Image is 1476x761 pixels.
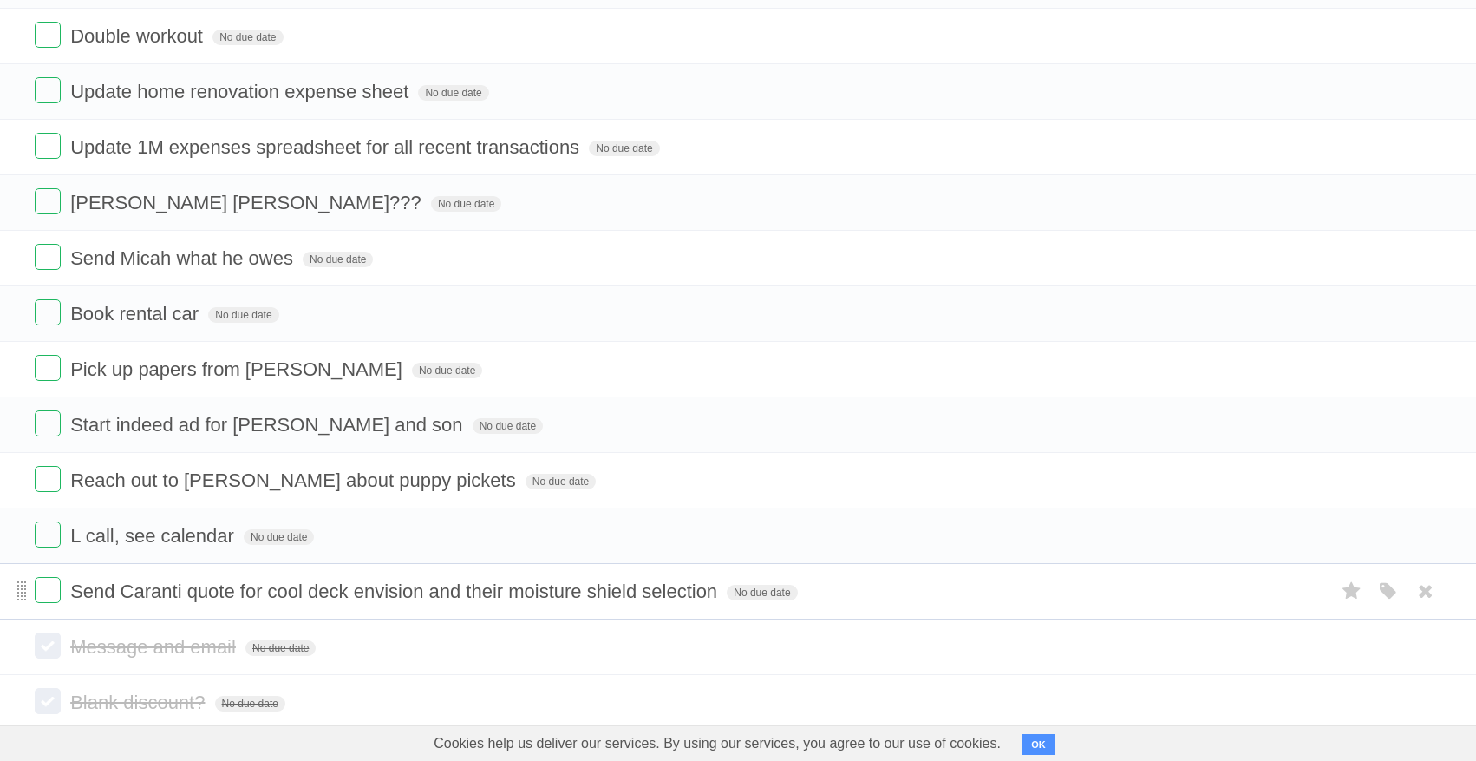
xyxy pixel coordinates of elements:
[35,299,61,325] label: Done
[418,85,488,101] span: No due date
[1336,577,1368,606] label: Star task
[526,474,596,489] span: No due date
[70,581,722,602] span: Send Caranti quote for cool deck envision and their moisture shield selection
[70,358,407,380] span: Pick up papers from [PERSON_NAME]
[70,81,413,102] span: Update home renovation expense sheet
[35,22,61,48] label: Done
[727,585,797,600] span: No due date
[416,726,1018,761] span: Cookies help us deliver our services. By using our services, you agree to our use of cookies.
[35,522,61,548] label: Done
[35,133,61,159] label: Done
[412,363,482,378] span: No due date
[35,244,61,270] label: Done
[215,696,285,712] span: No due date
[35,466,61,492] label: Done
[212,30,283,45] span: No due date
[431,196,501,212] span: No due date
[303,252,373,267] span: No due date
[35,355,61,381] label: Done
[70,192,426,213] span: [PERSON_NAME] [PERSON_NAME]???
[70,136,584,158] span: Update 1M expenses spreadsheet for all recent transactions
[70,692,209,713] span: Blank discount?
[70,303,203,325] span: Book rental car
[70,469,520,491] span: Reach out to [PERSON_NAME] about puppy pickets
[245,640,316,656] span: No due date
[70,25,207,47] span: Double workout
[70,414,467,436] span: Start indeed ad for [PERSON_NAME] and son
[70,525,238,547] span: L call, see calendar
[35,188,61,214] label: Done
[208,307,278,323] span: No due date
[35,410,61,436] label: Done
[35,577,61,603] label: Done
[473,418,543,434] span: No due date
[1022,734,1055,755] button: OK
[35,688,61,714] label: Done
[244,529,314,545] span: No due date
[35,633,61,659] label: Done
[70,636,240,658] span: Message and email
[589,141,659,156] span: No due date
[70,247,297,269] span: Send Micah what he owes
[35,77,61,103] label: Done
